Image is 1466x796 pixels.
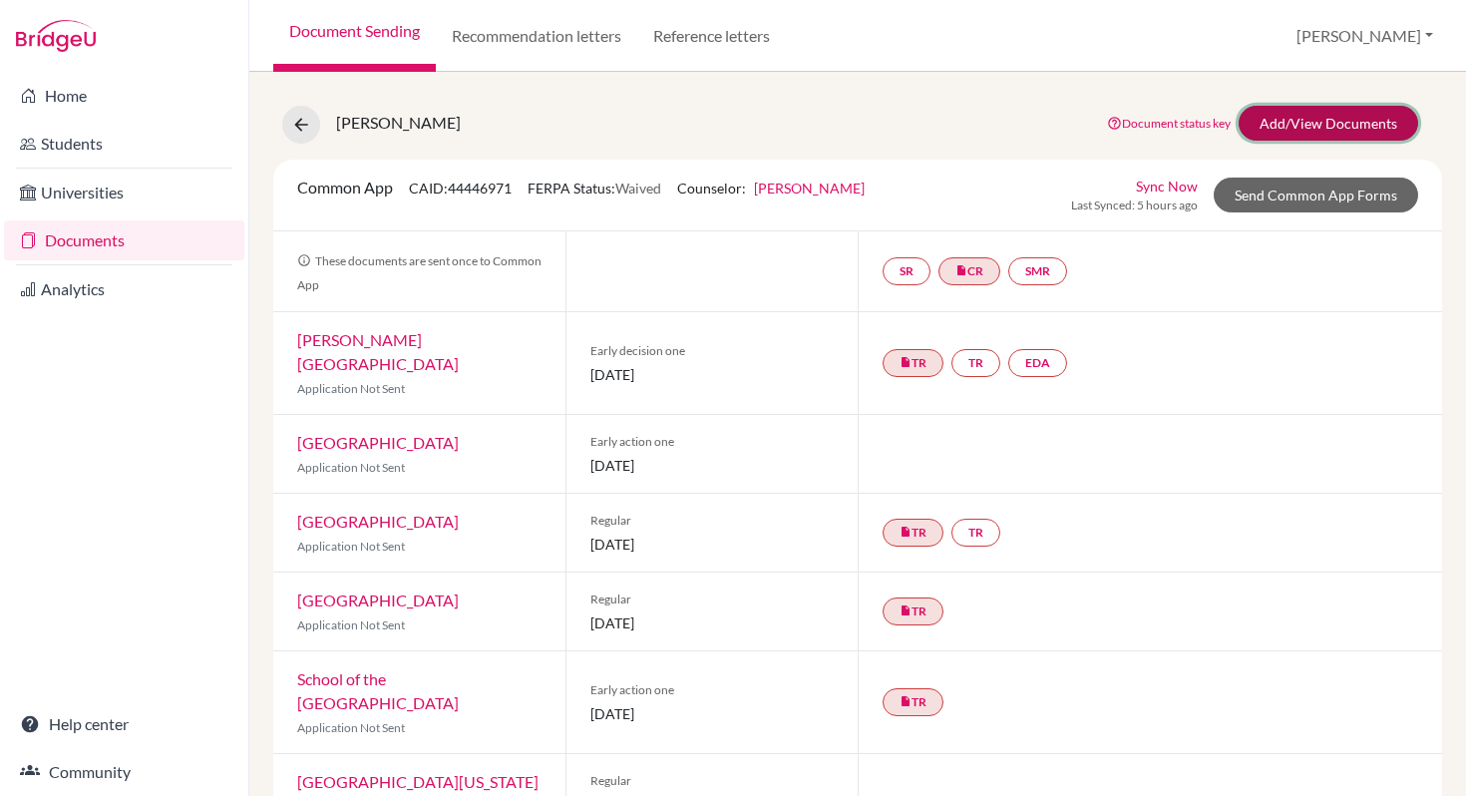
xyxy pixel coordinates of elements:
[590,342,834,360] span: Early decision one
[590,455,834,476] span: [DATE]
[951,519,1000,547] a: TR
[883,688,943,716] a: insert_drive_fileTR
[1136,176,1198,197] a: Sync Now
[297,381,405,396] span: Application Not Sent
[883,349,943,377] a: insert_drive_fileTR
[590,772,834,790] span: Regular
[1287,17,1442,55] button: [PERSON_NAME]
[297,253,542,292] span: These documents are sent once to Common App
[615,180,661,197] span: Waived
[4,269,244,309] a: Analytics
[528,180,661,197] span: FERPA Status:
[590,364,834,385] span: [DATE]
[297,330,459,373] a: [PERSON_NAME][GEOGRAPHIC_DATA]
[16,20,96,52] img: Bridge-U
[590,591,834,608] span: Regular
[1239,106,1418,141] a: Add/View Documents
[4,704,244,744] a: Help center
[900,604,912,616] i: insert_drive_file
[590,703,834,724] span: [DATE]
[900,695,912,707] i: insert_drive_file
[297,669,459,712] a: School of the [GEOGRAPHIC_DATA]
[951,349,1000,377] a: TR
[1214,178,1418,212] a: Send Common App Forms
[297,178,393,197] span: Common App
[297,512,459,531] a: [GEOGRAPHIC_DATA]
[297,539,405,554] span: Application Not Sent
[297,433,459,452] a: [GEOGRAPHIC_DATA]
[4,220,244,260] a: Documents
[4,173,244,212] a: Universities
[297,591,459,609] a: [GEOGRAPHIC_DATA]
[1107,116,1231,131] a: Document status key
[883,257,930,285] a: SR
[297,772,539,791] a: [GEOGRAPHIC_DATA][US_STATE]
[900,526,912,538] i: insert_drive_file
[1008,349,1067,377] a: EDA
[883,519,943,547] a: insert_drive_fileTR
[1071,197,1198,214] span: Last Synced: 5 hours ago
[4,124,244,164] a: Students
[590,681,834,699] span: Early action one
[677,180,865,197] span: Counselor:
[297,617,405,632] span: Application Not Sent
[1008,257,1067,285] a: SMR
[590,512,834,530] span: Regular
[336,113,461,132] span: [PERSON_NAME]
[938,257,1000,285] a: insert_drive_fileCR
[297,460,405,475] span: Application Not Sent
[297,720,405,735] span: Application Not Sent
[883,597,943,625] a: insert_drive_fileTR
[590,433,834,451] span: Early action one
[754,180,865,197] a: [PERSON_NAME]
[409,180,512,197] span: CAID: 44446971
[900,356,912,368] i: insert_drive_file
[590,534,834,555] span: [DATE]
[590,612,834,633] span: [DATE]
[955,264,967,276] i: insert_drive_file
[4,752,244,792] a: Community
[4,76,244,116] a: Home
